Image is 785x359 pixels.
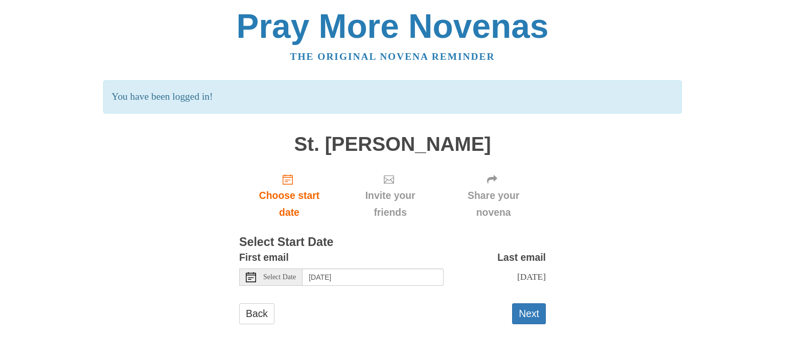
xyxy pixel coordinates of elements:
[239,133,546,155] h1: St. [PERSON_NAME]
[239,165,339,226] a: Choose start date
[350,187,431,221] span: Invite your friends
[239,236,546,249] h3: Select Start Date
[290,51,495,62] a: The original novena reminder
[239,249,289,266] label: First email
[239,303,274,324] a: Back
[451,187,536,221] span: Share your novena
[263,274,296,281] span: Select Date
[497,249,546,266] label: Last email
[249,187,329,221] span: Choose start date
[517,272,546,282] span: [DATE]
[237,7,549,45] a: Pray More Novenas
[441,165,546,226] div: Click "Next" to confirm your start date first.
[339,165,441,226] div: Click "Next" to confirm your start date first.
[103,80,681,114] p: You have been logged in!
[512,303,546,324] button: Next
